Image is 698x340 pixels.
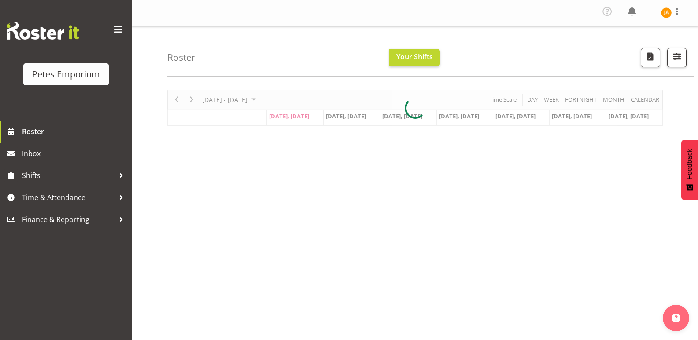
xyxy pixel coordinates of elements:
[22,125,128,138] span: Roster
[681,140,698,200] button: Feedback - Show survey
[396,52,433,62] span: Your Shifts
[686,149,694,179] span: Feedback
[672,314,680,322] img: help-xxl-2.png
[167,52,196,62] h4: Roster
[22,191,114,204] span: Time & Attendance
[22,169,114,182] span: Shifts
[389,49,440,66] button: Your Shifts
[661,7,672,18] img: jeseryl-armstrong10788.jpg
[641,48,660,67] button: Download a PDF of the roster according to the set date range.
[22,147,128,160] span: Inbox
[22,213,114,226] span: Finance & Reporting
[667,48,687,67] button: Filter Shifts
[32,68,100,81] div: Petes Emporium
[7,22,79,40] img: Rosterit website logo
